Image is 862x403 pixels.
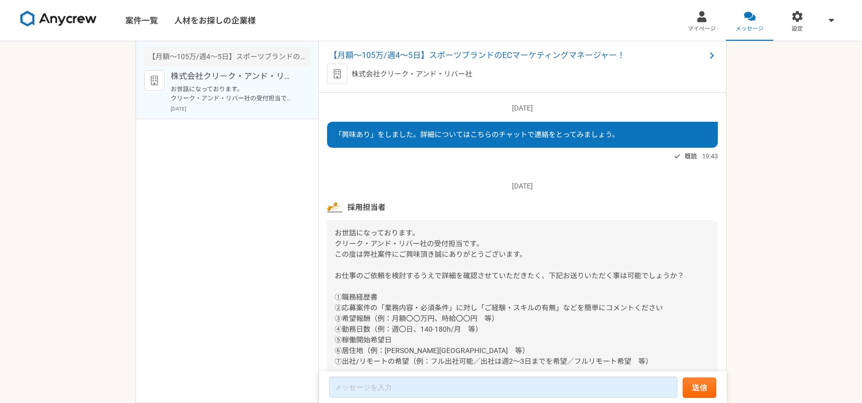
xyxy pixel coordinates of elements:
p: 株式会社クリーク・アンド・リバー社 [171,70,297,83]
span: 採用担当者 [347,202,386,213]
div: 【月額～105万/週4～5日】スポーツブランドのECマーケティングマネージャー！ [144,47,310,66]
p: [DATE] [327,181,718,192]
img: default_org_logo-42cde973f59100197ec2c8e796e4974ac8490bb5b08a0eb061ff975e4574aa76.png [327,64,347,84]
p: [DATE] [171,105,310,113]
span: 設定 [792,25,803,33]
span: マイページ [688,25,716,33]
img: a295da57-00b6-4b29-ba41-8cef463eb291.png [327,200,342,215]
img: default_org_logo-42cde973f59100197ec2c8e796e4974ac8490bb5b08a0eb061ff975e4574aa76.png [144,70,165,91]
button: 送信 [683,378,716,398]
span: お世話になっております。 クリーク・アンド・リバー社の受付担当です。 この度は弊社案件にご興味頂き誠にありがとうございます。 お仕事のご依頼を検討するうえで詳細を確認させていただきたく、下記お送... [335,229,684,397]
span: 「興味あり」をしました。詳細についてはこちらのチャットで連絡をとってみましょう。 [335,130,619,139]
span: 19:43 [702,151,718,161]
img: 8DqYSo04kwAAAAASUVORK5CYII= [20,11,97,27]
p: お世話になっております。 クリーク・アンド・リバー社の受付担当です。 この度は弊社案件にご興味頂き誠にありがとうございます。 お仕事のご依頼を検討するうえで詳細を確認させていただきたく、下記お送... [171,85,297,103]
p: 株式会社クリーク・アンド・リバー社 [352,69,472,79]
p: [DATE] [327,103,718,114]
span: 【月額～105万/週4～5日】スポーツブランドのECマーケティングマネージャー！ [329,49,706,62]
span: メッセージ [736,25,764,33]
span: 既読 [685,150,697,163]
